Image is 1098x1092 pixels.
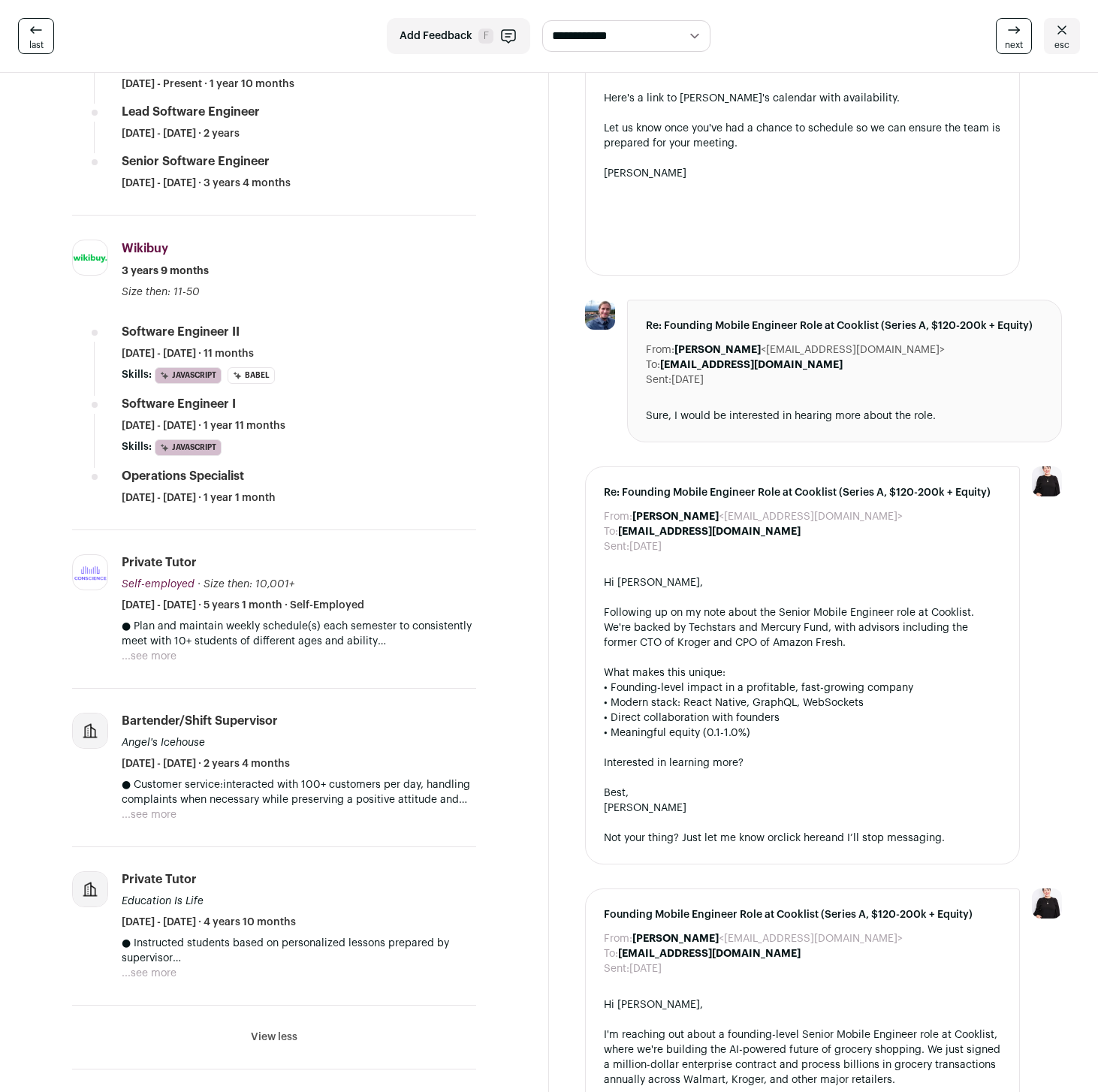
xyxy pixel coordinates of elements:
div: Private Tutor [122,871,197,888]
span: [DATE] - [DATE] · 3 years 4 months [122,176,291,191]
button: ...see more [122,649,176,664]
span: [DATE] - [DATE] · 1 year 11 months [122,418,285,433]
b: [PERSON_NAME] [674,345,761,355]
div: Software Engineer II [122,324,240,340]
div: Bartender/Shift Supervisor [122,713,278,729]
img: company-logo-placeholder-414d4e2ec0e2ddebbe968bf319fdfe5acfe0c9b87f798d344e800bc9a89632a0.png [73,713,107,748]
div: Operations Specialist [122,468,244,484]
span: esc [1054,39,1069,51]
span: Angel's Icehouse [122,738,205,748]
dt: Sent: [604,539,629,554]
dt: Sent: [646,373,671,388]
img: c9ae4b0cd7894ed67f1a21f151a1a12ef8c2b89266563a4bc8fa2b2bf0f4add0.png [73,253,107,263]
span: last [29,39,44,51]
p: ● Plan and maintain weekly schedule(s) each semester to consistently meet with 10+ students of di... [122,619,476,649]
div: Senior Software Engineer [122,153,270,170]
span: [DATE] - [DATE] · 2 years 4 months [122,756,290,771]
span: [DATE] - [DATE] · 5 years 1 month · Self-Employed [122,598,364,613]
img: 9240684-medium_jpg [1032,466,1062,496]
span: Education Is Life [122,896,204,906]
li: JavaScript [155,439,222,456]
dd: [DATE] [671,373,704,388]
span: [DATE] - Present · 1 year 10 months [122,77,294,92]
dt: To: [604,524,618,539]
p: ● Instructed students based on personalized lessons prepared by supervisor [122,936,476,966]
dt: To: [646,357,660,373]
b: [PERSON_NAME] [632,511,719,522]
img: company-logo-placeholder-414d4e2ec0e2ddebbe968bf319fdfe5acfe0c9b87f798d344e800bc9a89632a0.png [73,872,107,906]
dt: Sent: [604,961,629,976]
span: [DATE] - [DATE] · 1 year 1 month [122,490,276,505]
button: View less [251,1030,297,1045]
span: Re: Founding Mobile Engineer Role at Cooklist (Series A, $120-200k + Equity) [604,485,1001,500]
b: [EMAIL_ADDRESS][DOMAIN_NAME] [660,360,843,370]
button: ...see more [122,807,176,822]
b: [PERSON_NAME] [632,934,719,944]
a: Here's a link to [PERSON_NAME]'s calendar with availability. [604,93,900,104]
span: next [1005,39,1023,51]
span: [DATE] - [DATE] · 2 years [122,126,240,141]
div: [PERSON_NAME] [604,166,1001,181]
div: Let us know once you've had a chance to schedule so we can ensure the team is prepared for your m... [604,121,1001,151]
div: Hi [PERSON_NAME], Following up on my note about the Senior Mobile Engineer role at Cooklist. We'r... [604,575,1001,846]
span: Wikibuy [122,243,168,255]
b: [EMAIL_ADDRESS][DOMAIN_NAME] [618,949,801,959]
a: click here [777,833,825,843]
b: [EMAIL_ADDRESS][DOMAIN_NAME] [618,526,801,537]
p: ● Customer service:​interacted with 100+ customers per day, handling complaints when necessary wh... [122,777,476,807]
li: Babel [228,367,275,384]
dt: From: [646,342,674,357]
img: 6fe939a3c3794226d3dc5662d61e8fbf0da2443d5a73a002414022a82b350a58.jpg [585,300,615,330]
span: [DATE] - [DATE] · 11 months [122,346,254,361]
span: 3 years 9 months [122,264,209,279]
span: Re: Founding Mobile Engineer Role at Cooklist (Series A, $120-200k + Equity) [646,318,1043,333]
div: Sure, I would be interested in hearing more about the role. [646,409,1043,424]
dd: <[EMAIL_ADDRESS][DOMAIN_NAME]> [632,931,903,946]
a: last [18,18,54,54]
span: · Size then: 10,001+ [198,579,294,590]
span: F [478,29,493,44]
li: JavaScript [155,367,222,384]
dd: <[EMAIL_ADDRESS][DOMAIN_NAME]> [632,509,903,524]
span: Self-employed [122,579,195,590]
dd: [DATE] [629,539,662,554]
img: 9240684-medium_jpg [1032,888,1062,919]
span: Size then: 11-50 [122,287,200,297]
dt: From: [604,931,632,946]
span: [DATE] - [DATE] · 4 years 10 months [122,915,296,930]
span: Add Feedback [400,29,472,44]
dd: [DATE] [629,961,662,976]
button: Add Feedback F [387,18,530,54]
div: Software Engineer I [122,396,236,412]
div: Lead Software Engineer [122,104,260,120]
span: Skills: [122,367,152,382]
a: esc [1044,18,1080,54]
span: Founding Mobile Engineer Role at Cooklist (Series A, $120-200k + Equity) [604,907,1001,922]
dt: From: [604,509,632,524]
a: next [996,18,1032,54]
dd: <[EMAIL_ADDRESS][DOMAIN_NAME]> [674,342,945,357]
div: Private Tutor [122,554,197,571]
dt: To: [604,946,618,961]
img: 5e6099f73af37413a50376f21dcaccac6dc6c6f513d740031734ef45053dbedc.png [73,563,107,582]
button: ...see more [122,966,176,981]
span: Skills: [122,439,152,454]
